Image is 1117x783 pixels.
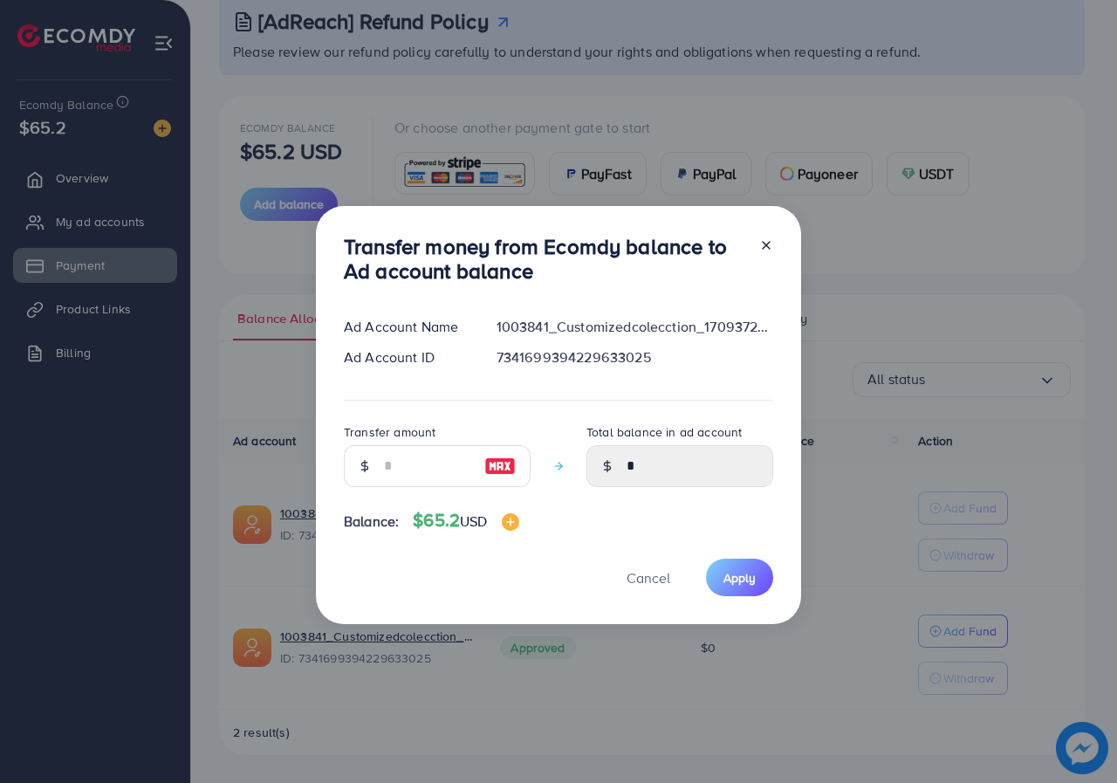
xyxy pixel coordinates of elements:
span: Balance: [344,512,399,532]
img: image [502,513,519,531]
button: Cancel [605,559,692,596]
div: Ad Account ID [330,347,483,367]
h3: Transfer money from Ecomdy balance to Ad account balance [344,234,745,285]
div: 1003841_Customizedcolecction_1709372613954 [483,317,787,337]
span: Cancel [627,568,670,587]
span: Apply [723,569,756,587]
label: Transfer amount [344,423,435,441]
button: Apply [706,559,773,596]
img: image [484,456,516,477]
div: 7341699394229633025 [483,347,787,367]
label: Total balance in ad account [586,423,742,441]
div: Ad Account Name [330,317,483,337]
h4: $65.2 [413,510,518,532]
span: USD [460,512,487,531]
